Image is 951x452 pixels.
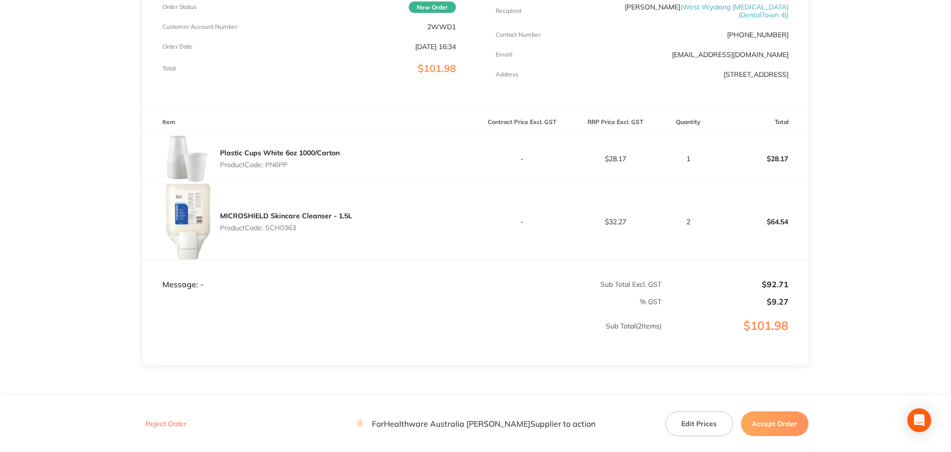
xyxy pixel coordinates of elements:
[220,224,352,232] p: Product Code: SCH0363
[162,23,237,30] p: Customer Account Number
[741,411,808,436] button: Accept Order
[907,408,931,432] div: Open Intercom Messenger
[418,62,456,74] span: $101.98
[662,155,715,163] p: 1
[662,297,789,306] p: $9.27
[662,280,789,289] p: $92.71
[727,31,789,39] p: [PHONE_NUMBER]
[162,134,212,184] img: YjJyaTI1aQ
[476,155,569,163] p: -
[162,43,193,50] p: Order Date
[680,2,789,19] span: ( West Wyalong [MEDICAL_DATA] (DentalTown 4) )
[143,259,475,289] td: Message: -
[220,148,340,157] a: Plastic Cups White 6oz 1000/Carton
[143,111,475,134] th: Item
[496,7,521,14] p: Recipient
[496,71,518,78] p: Address
[476,111,569,134] th: Contract Price Excl. GST
[662,111,715,134] th: Quantity
[427,23,456,31] p: 2WWD1
[143,298,661,306] p: % GST
[162,3,197,10] p: Order Status
[476,218,569,226] p: -
[672,50,789,59] a: [EMAIL_ADDRESS][DOMAIN_NAME]
[220,161,340,169] p: Product Code: PN6PP
[662,319,808,353] p: $101.98
[569,111,662,134] th: RRP Price Excl. GST
[143,322,661,350] p: Sub Total ( 2 Items)
[569,155,661,163] p: $28.17
[716,147,808,171] p: $28.17
[476,280,661,288] p: Sub Total Excl. GST
[716,210,808,234] p: $64.54
[715,111,808,134] th: Total
[143,419,189,428] button: Reject Order
[665,411,733,436] button: Edit Prices
[220,211,352,220] a: MICROSHIELD Skincare Cleanser - 1.5L
[496,31,541,38] p: Contact Number
[569,218,661,226] p: $32.27
[662,218,715,226] p: 2
[162,184,212,259] img: NGgxdjB0Mw
[496,51,512,58] p: Emaill
[415,43,456,51] p: [DATE] 16:34
[409,1,456,13] span: New Order
[724,70,789,78] p: [STREET_ADDRESS]
[162,65,176,72] p: Total
[593,3,789,19] p: [PERSON_NAME]
[356,419,595,428] p: For Healthware Australia [PERSON_NAME] Supplier to action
